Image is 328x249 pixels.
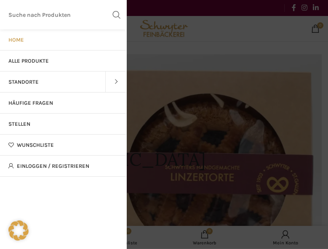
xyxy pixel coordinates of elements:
span: Alle Produkte [8,58,49,64]
span: Wunschliste [17,142,54,148]
span: Häufige Fragen [8,100,53,106]
span: Stellen [8,121,30,127]
span: Home [8,37,24,43]
span: Standorte [8,79,39,85]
